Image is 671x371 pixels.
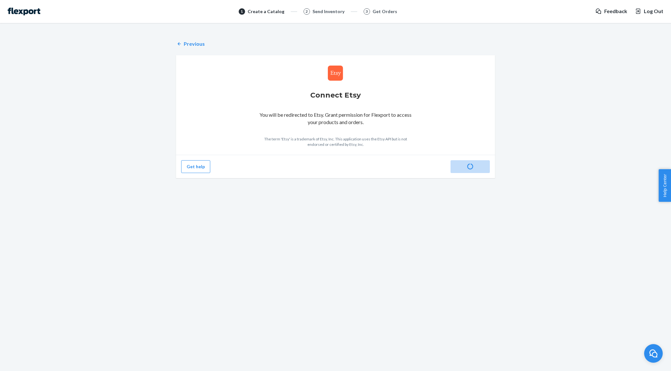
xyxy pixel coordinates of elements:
[241,9,243,14] span: 1
[184,40,205,48] p: Previous
[659,169,671,202] button: Help Center
[366,9,368,14] span: 3
[635,8,663,15] button: Log Out
[256,90,415,100] h2: Connect Etsy
[248,8,284,15] div: Create a Catalog
[373,8,397,15] div: Get Orders
[256,111,415,126] p: You will be redirected to Etsy. Grant permission for Flexport to access your products and orders.
[604,8,627,15] span: Feedback
[256,136,415,147] p: The term 'Etsy' is a trademark of Etsy, Inc. This application uses the Etsy API but is not endors...
[644,8,663,15] span: Log Out
[176,40,495,48] a: Previous
[595,8,627,15] a: Feedback
[305,9,308,14] span: 2
[451,160,490,173] button: Connect Etsy
[181,160,210,173] button: Get help
[8,8,40,15] img: Flexport logo
[312,8,344,15] div: Send Inventory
